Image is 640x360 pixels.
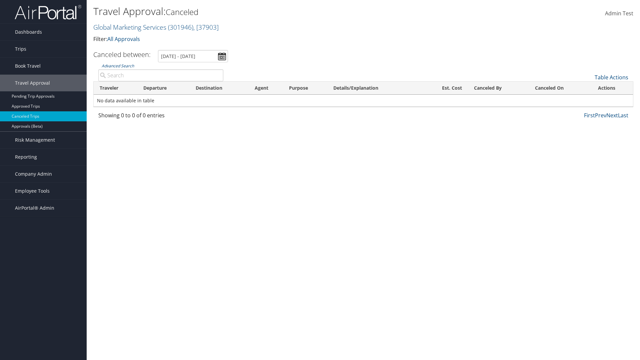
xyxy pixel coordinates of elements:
[605,10,633,17] span: Admin Test
[15,41,26,57] span: Trips
[15,183,50,199] span: Employee Tools
[137,82,190,95] th: Departure: activate to sort column ascending
[283,82,327,95] th: Purpose
[15,149,37,165] span: Reporting
[102,63,134,69] a: Advanced Search
[15,58,41,74] span: Book Travel
[158,50,228,62] input: [DATE] - [DATE]
[93,50,151,59] h3: Canceled between:
[606,112,618,119] a: Next
[166,6,198,17] small: Canceled
[605,3,633,24] a: Admin Test
[98,69,223,81] input: Advanced Search
[618,112,628,119] a: Last
[15,200,54,216] span: AirPortal® Admin
[249,82,283,95] th: Agent
[94,82,137,95] th: Traveler: activate to sort column ascending
[93,23,219,32] a: Global Marketing Services
[595,112,606,119] a: Prev
[15,166,52,182] span: Company Admin
[93,4,453,18] h1: Travel Approval:
[15,4,81,20] img: airportal-logo.png
[15,75,50,91] span: Travel Approval
[98,111,223,123] div: Showing 0 to 0 of 0 entries
[107,35,140,43] a: All Approvals
[15,24,42,40] span: Dashboards
[327,82,422,95] th: Details/Explanation
[468,82,529,95] th: Canceled By: activate to sort column ascending
[93,35,453,44] p: Filter:
[168,23,193,32] span: ( 301946 )
[422,82,468,95] th: Est. Cost: activate to sort column ascending
[529,82,592,95] th: Canceled On: activate to sort column ascending
[190,82,249,95] th: Destination: activate to sort column ascending
[94,95,633,107] td: No data available in table
[592,82,633,95] th: Actions
[584,112,595,119] a: First
[15,132,55,148] span: Risk Management
[193,23,219,32] span: , [ 37903 ]
[595,74,628,81] a: Table Actions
